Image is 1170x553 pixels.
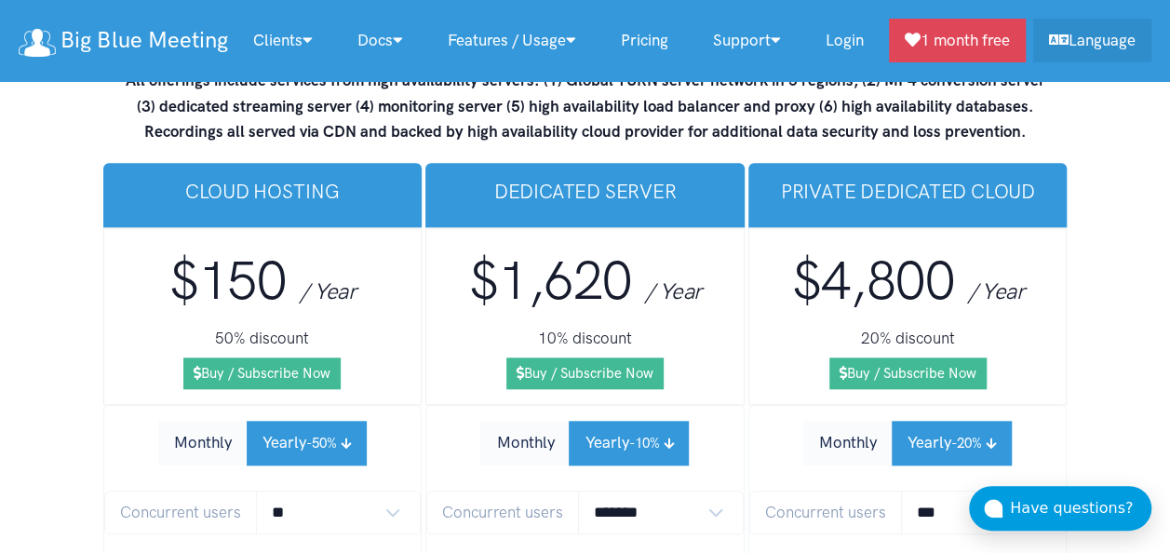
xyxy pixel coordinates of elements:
[691,20,803,61] a: Support
[104,491,257,534] span: Concurrent users
[469,249,632,313] span: $1,620
[763,178,1053,205] h3: Private Dedicated Cloud
[441,327,729,351] h5: 10% discount
[645,277,702,304] span: / Year
[183,357,341,389] a: Buy / Subscribe Now
[247,421,367,465] button: Yearly-50%
[440,178,730,205] h3: Dedicated Server
[951,435,982,452] small: -20%
[569,421,689,465] button: Yearly-10%
[628,435,659,452] small: -10%
[803,421,893,465] button: Monthly
[749,491,902,534] span: Concurrent users
[791,249,954,313] span: $4,800
[598,20,691,61] a: Pricing
[764,327,1052,351] h5: 20% discount
[335,20,425,61] a: Docs
[168,249,286,313] span: $150
[158,421,367,465] div: Subscription Period
[480,421,689,465] div: Subscription Period
[126,46,1045,141] strong: Servers will be located in a geographic area near you. All offerings include services from high a...
[889,19,1026,62] a: 1 month free
[480,421,570,465] button: Monthly
[231,20,335,61] a: Clients
[19,29,56,57] img: logo
[1033,19,1151,62] a: Language
[803,421,1012,465] div: Subscription Period
[119,327,407,351] h5: 50% discount
[300,277,356,304] span: / Year
[1010,496,1151,520] div: Have questions?
[829,357,987,389] a: Buy / Subscribe Now
[967,277,1024,304] span: / Year
[803,20,886,61] a: Login
[425,20,598,61] a: Features / Usage
[118,178,408,205] h3: Cloud Hosting
[158,421,248,465] button: Monthly
[306,435,337,452] small: -50%
[19,20,227,61] a: Big Blue Meeting
[426,491,579,534] span: Concurrent users
[506,357,664,389] a: Buy / Subscribe Now
[969,486,1151,531] button: Have questions?
[892,421,1012,465] button: Yearly-20%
